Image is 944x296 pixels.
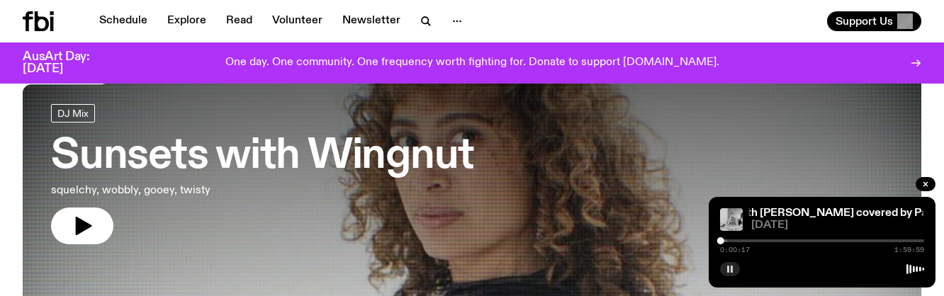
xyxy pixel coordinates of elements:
[225,57,719,69] p: One day. One community. One frequency worth fighting for. Donate to support [DOMAIN_NAME].
[159,11,215,31] a: Explore
[894,246,924,254] span: 1:59:59
[51,104,474,244] a: Sunsets with Wingnutsquelchy, wobbly, gooey, twisty
[827,11,921,31] button: Support Us
[218,11,261,31] a: Read
[51,137,474,176] h3: Sunsets with Wingnut
[751,220,924,231] span: [DATE]
[51,182,414,199] p: squelchy, wobbly, gooey, twisty
[334,11,409,31] a: Newsletter
[720,246,750,254] span: 0:00:17
[836,15,893,28] span: Support Us
[91,11,156,31] a: Schedule
[264,11,331,31] a: Volunteer
[57,108,89,118] span: DJ Mix
[51,104,95,123] a: DJ Mix
[23,51,113,75] h3: AusArt Day: [DATE]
